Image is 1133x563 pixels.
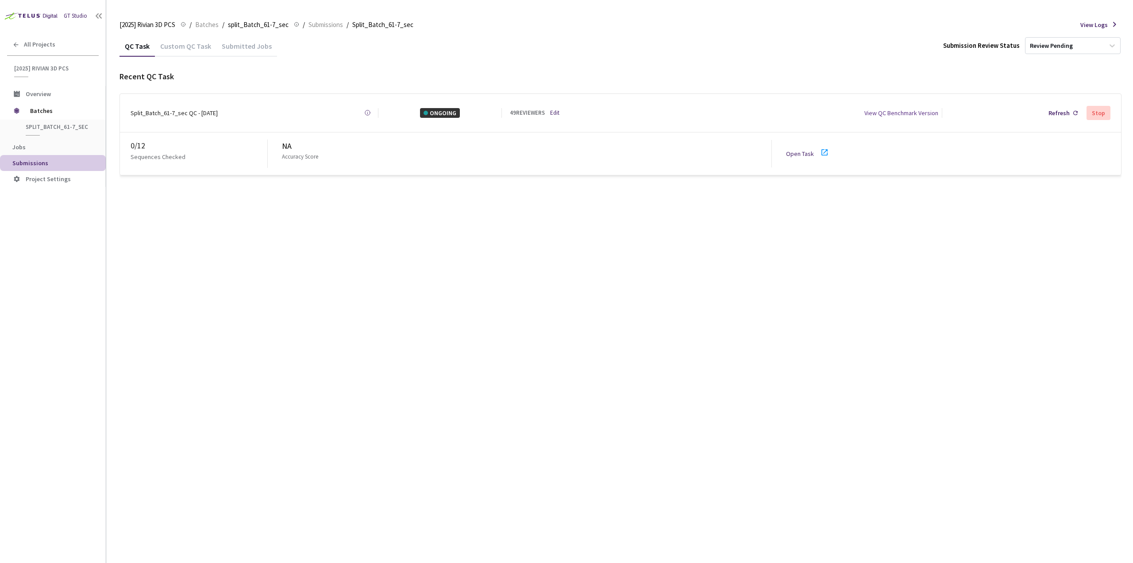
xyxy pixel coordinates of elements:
li: / [222,19,224,30]
span: All Projects [24,41,55,48]
span: [2025] Rivian 3D PCS [119,19,175,30]
li: / [189,19,192,30]
div: 0 / 12 [131,140,267,152]
a: Batches [193,19,220,29]
a: Submissions [307,19,345,29]
div: View QC Benchmark Version [864,108,938,118]
span: Batches [30,102,91,120]
a: Open Task [786,150,814,158]
div: GT Studio [64,12,87,20]
span: Submissions [308,19,343,30]
li: / [347,19,349,30]
span: Submissions [12,159,48,167]
span: split_Batch_61-7_sec [228,19,289,30]
span: split_Batch_61-7_sec [26,123,91,131]
span: Split_Batch_61-7_sec [352,19,413,30]
div: Submitted Jobs [216,42,277,57]
a: Edit [550,109,559,117]
span: Batches [195,19,219,30]
span: Project Settings [26,175,71,183]
div: 49 REVIEWERS [510,109,545,117]
div: Custom QC Task [155,42,216,57]
div: Stop [1092,109,1105,116]
div: Review Pending [1030,42,1073,50]
div: Refresh [1048,108,1070,118]
p: Accuracy Score [282,152,318,161]
li: / [303,19,305,30]
span: Jobs [12,143,26,151]
span: [2025] Rivian 3D PCS [14,65,93,72]
div: NA [282,140,771,152]
div: QC Task [119,42,155,57]
p: Sequences Checked [131,152,185,162]
div: Submission Review Status [943,40,1020,51]
span: Overview [26,90,51,98]
div: Recent QC Task [119,70,1121,83]
div: ONGOING [420,108,460,118]
div: Split_Batch_61-7_sec QC - [DATE] [131,108,218,118]
span: View Logs [1080,20,1108,30]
